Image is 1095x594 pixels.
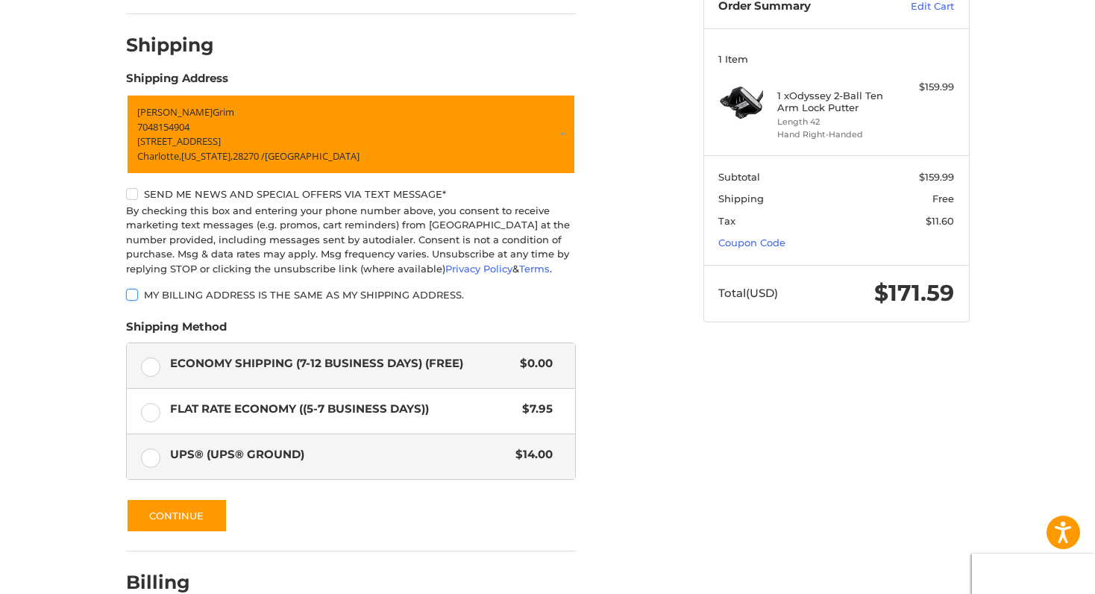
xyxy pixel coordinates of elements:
[213,105,234,119] span: Grim
[718,237,785,248] a: Coupon Code
[895,80,954,95] div: $159.99
[137,134,221,148] span: [STREET_ADDRESS]
[126,34,214,57] h2: Shipping
[233,149,265,163] span: 28270 /
[126,204,576,277] div: By checking this box and entering your phone number above, you consent to receive marketing text ...
[972,554,1095,594] iframe: Google Customer Reviews
[170,355,513,372] span: Economy Shipping (7-12 Business Days) (Free)
[515,401,553,418] span: $7.95
[777,128,891,141] li: Hand Right-Handed
[445,263,512,275] a: Privacy Policy
[509,446,553,463] span: $14.00
[519,263,550,275] a: Terms
[126,498,228,533] button: Continue
[126,94,576,175] a: Enter or select a different address
[718,193,764,204] span: Shipping
[137,120,189,134] span: 7048154904
[126,319,227,343] legend: Shipping Method
[718,286,778,300] span: Total (USD)
[777,116,891,128] li: Length 42
[126,188,576,200] label: Send me news and special offers via text message*
[170,446,509,463] span: UPS® (UPS® Ground)
[932,193,954,204] span: Free
[777,90,891,114] h4: 1 x Odyssey 2-Ball Ten Arm Lock Putter
[265,149,360,163] span: [GEOGRAPHIC_DATA]
[137,149,181,163] span: Charlotte,
[137,105,213,119] span: [PERSON_NAME]
[126,70,228,94] legend: Shipping Address
[718,171,760,183] span: Subtotal
[170,401,515,418] span: Flat Rate Economy ((5-7 Business Days))
[874,279,954,307] span: $171.59
[718,53,954,65] h3: 1 Item
[126,289,576,301] label: My billing address is the same as my shipping address.
[181,149,233,163] span: [US_STATE],
[919,171,954,183] span: $159.99
[126,571,213,594] h2: Billing
[926,215,954,227] span: $11.60
[513,355,553,372] span: $0.00
[718,215,735,227] span: Tax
